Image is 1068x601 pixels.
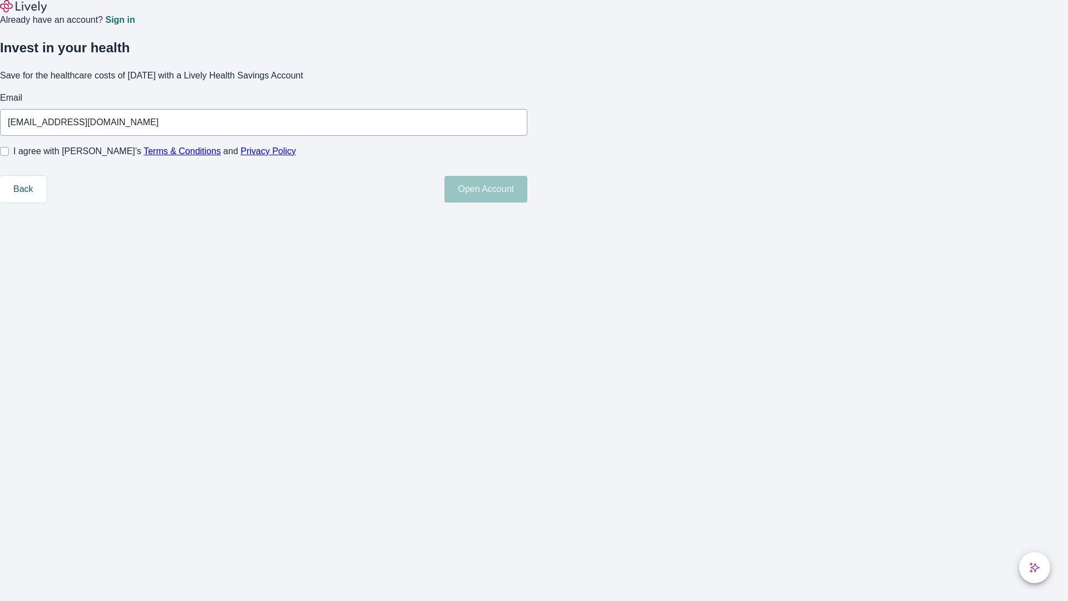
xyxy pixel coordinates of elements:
svg: Lively AI Assistant [1029,562,1040,573]
a: Sign in [105,16,135,24]
span: I agree with [PERSON_NAME]’s and [13,145,296,158]
a: Terms & Conditions [144,146,221,156]
button: chat [1019,552,1050,583]
a: Privacy Policy [241,146,296,156]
